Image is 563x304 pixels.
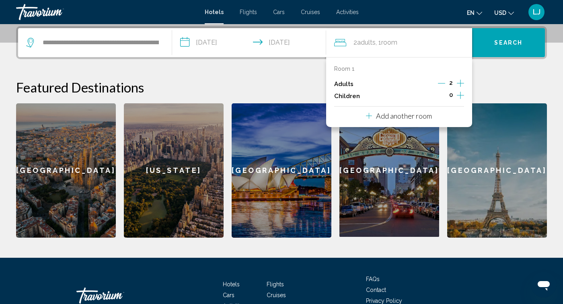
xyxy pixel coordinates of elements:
[494,40,522,46] span: Search
[353,37,376,48] span: 2
[447,103,547,238] a: [GEOGRAPHIC_DATA]
[381,39,397,46] span: Room
[301,9,320,15] a: Cruises
[533,8,540,16] span: LJ
[366,107,432,123] button: Add another room
[457,90,464,102] button: Increment children
[267,281,284,288] a: Flights
[357,39,376,46] span: Adults
[467,10,475,16] span: en
[336,9,359,15] a: Activities
[531,272,557,298] iframe: Button to launch messaging window
[223,281,240,288] a: Hotels
[334,81,353,88] p: Adults
[366,298,402,304] a: Privacy Policy
[223,292,234,298] a: Cars
[16,79,547,95] h2: Featured Destinations
[273,9,285,15] a: Cars
[334,93,360,100] p: Children
[494,7,514,18] button: Change currency
[449,80,453,86] span: 2
[267,292,286,298] a: Cruises
[438,91,445,101] button: Decrement children
[232,103,331,238] a: [GEOGRAPHIC_DATA]
[494,10,506,16] span: USD
[376,111,432,120] p: Add another room
[457,78,464,90] button: Increment adults
[339,103,439,238] a: [GEOGRAPHIC_DATA]
[334,66,355,72] p: Room 1
[467,7,482,18] button: Change language
[438,79,445,89] button: Decrement adults
[16,103,116,238] a: [GEOGRAPHIC_DATA]
[240,9,257,15] a: Flights
[18,28,545,57] div: Search widget
[472,28,545,57] button: Search
[205,9,224,15] a: Hotels
[376,37,397,48] span: , 1
[16,4,197,20] a: Travorium
[124,103,224,238] a: [US_STATE]
[366,287,386,293] a: Contact
[172,28,326,57] button: Check-in date: Mar 10, 2026 Check-out date: Mar 17, 2026
[449,92,453,98] span: 0
[526,4,547,21] button: User Menu
[326,28,472,57] button: Travelers: 2 adults, 0 children
[366,276,380,282] a: FAQs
